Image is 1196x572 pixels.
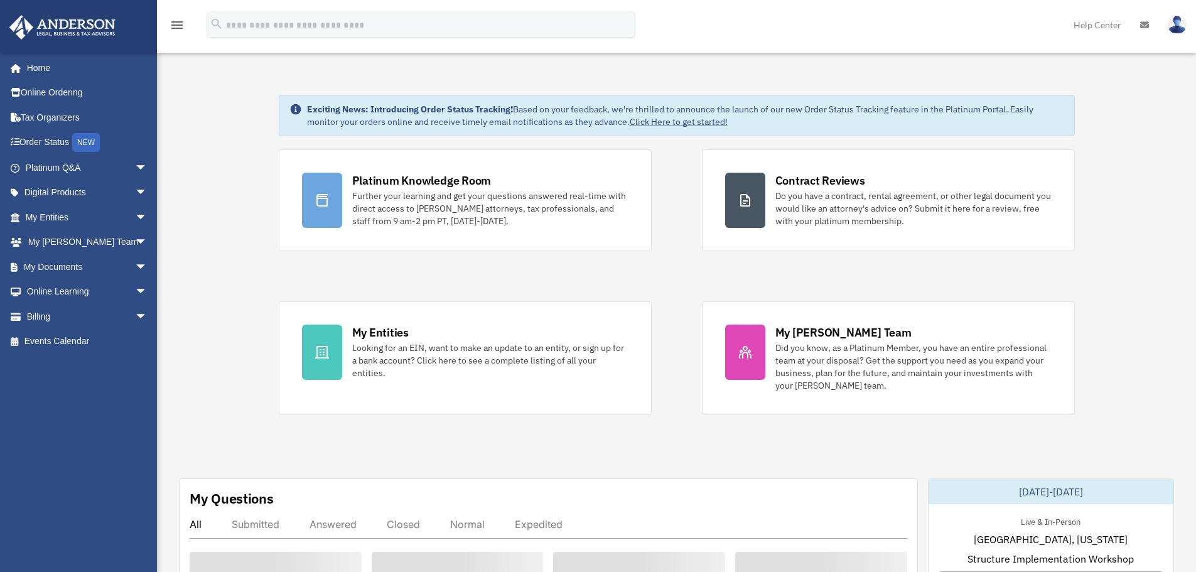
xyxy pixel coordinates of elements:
div: Do you have a contract, rental agreement, or other legal document you would like an attorney's ad... [775,190,1052,227]
div: Expedited [515,518,563,531]
div: Normal [450,518,485,531]
img: User Pic [1168,16,1187,34]
div: Answered [310,518,357,531]
div: My [PERSON_NAME] Team [775,325,912,340]
a: Digital Productsarrow_drop_down [9,180,166,205]
i: menu [170,18,185,33]
div: Platinum Knowledge Room [352,173,492,188]
span: arrow_drop_down [135,230,160,256]
a: Events Calendar [9,329,166,354]
div: Did you know, as a Platinum Member, you have an entire professional team at your disposal? Get th... [775,342,1052,392]
div: All [190,518,202,531]
div: My Entities [352,325,409,340]
a: Click Here to get started! [630,116,728,127]
div: Submitted [232,518,279,531]
span: arrow_drop_down [135,254,160,280]
i: search [210,17,224,31]
div: Based on your feedback, we're thrilled to announce the launch of our new Order Status Tracking fe... [307,103,1064,128]
a: Home [9,55,160,80]
div: Contract Reviews [775,173,865,188]
a: Online Ordering [9,80,166,105]
a: Order StatusNEW [9,130,166,156]
a: menu [170,22,185,33]
div: My Questions [190,489,274,508]
span: Structure Implementation Workshop [967,551,1134,566]
a: Billingarrow_drop_down [9,304,166,329]
span: arrow_drop_down [135,155,160,181]
span: arrow_drop_down [135,279,160,305]
div: [DATE]-[DATE] [929,479,1173,504]
strong: Exciting News: Introducing Order Status Tracking! [307,104,513,115]
div: Looking for an EIN, want to make an update to an entity, or sign up for a bank account? Click her... [352,342,628,379]
a: Platinum Q&Aarrow_drop_down [9,155,166,180]
a: Contract Reviews Do you have a contract, rental agreement, or other legal document you would like... [702,149,1075,251]
a: My Entities Looking for an EIN, want to make an update to an entity, or sign up for a bank accoun... [279,301,652,415]
span: [GEOGRAPHIC_DATA], [US_STATE] [974,532,1128,547]
div: Live & In-Person [1011,514,1091,527]
a: My [PERSON_NAME] Teamarrow_drop_down [9,230,166,255]
a: Online Learningarrow_drop_down [9,279,166,305]
a: My Entitiesarrow_drop_down [9,205,166,230]
span: arrow_drop_down [135,205,160,230]
img: Anderson Advisors Platinum Portal [6,15,119,40]
a: My Documentsarrow_drop_down [9,254,166,279]
a: Tax Organizers [9,105,166,130]
span: arrow_drop_down [135,304,160,330]
span: arrow_drop_down [135,180,160,206]
div: Further your learning and get your questions answered real-time with direct access to [PERSON_NAM... [352,190,628,227]
a: My [PERSON_NAME] Team Did you know, as a Platinum Member, you have an entire professional team at... [702,301,1075,415]
div: NEW [72,133,100,152]
div: Closed [387,518,420,531]
a: Platinum Knowledge Room Further your learning and get your questions answered real-time with dire... [279,149,652,251]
